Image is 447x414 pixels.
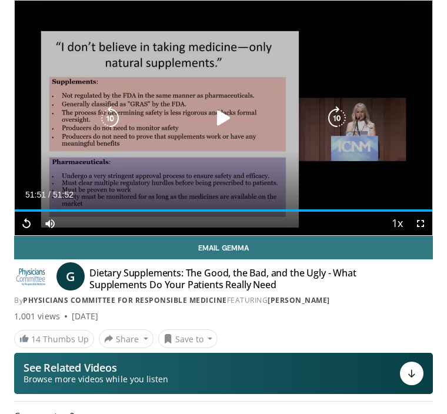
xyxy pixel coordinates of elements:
[409,212,432,235] button: Fullscreen
[72,310,98,322] div: [DATE]
[14,310,60,322] span: 1,001 views
[268,295,330,305] a: [PERSON_NAME]
[15,209,432,212] div: Progress Bar
[38,212,62,235] button: Mute
[385,212,409,235] button: Playback Rate
[56,262,85,291] a: G
[89,267,386,291] h4: Dietary Supplements: The Good, the Bad, and the Ugly - What Supplements Do Your Patients Really Need
[14,267,47,286] img: Physicians Committee for Responsible Medicine
[14,330,94,348] a: 14 Thumbs Up
[99,329,154,348] button: Share
[14,353,433,394] button: See Related Videos Browse more videos while you listen
[15,1,432,235] video-js: Video Player
[25,190,46,199] span: 51:51
[24,373,168,385] span: Browse more videos while you listen
[14,236,433,259] a: Email Gemma
[24,362,168,373] p: See Related Videos
[158,329,218,348] button: Save to
[23,295,227,305] a: Physicians Committee for Responsible Medicine
[48,190,51,199] span: /
[31,333,41,345] span: 14
[53,190,74,199] span: 51:52
[15,212,38,235] button: Replay
[14,295,433,306] div: By FEATURING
